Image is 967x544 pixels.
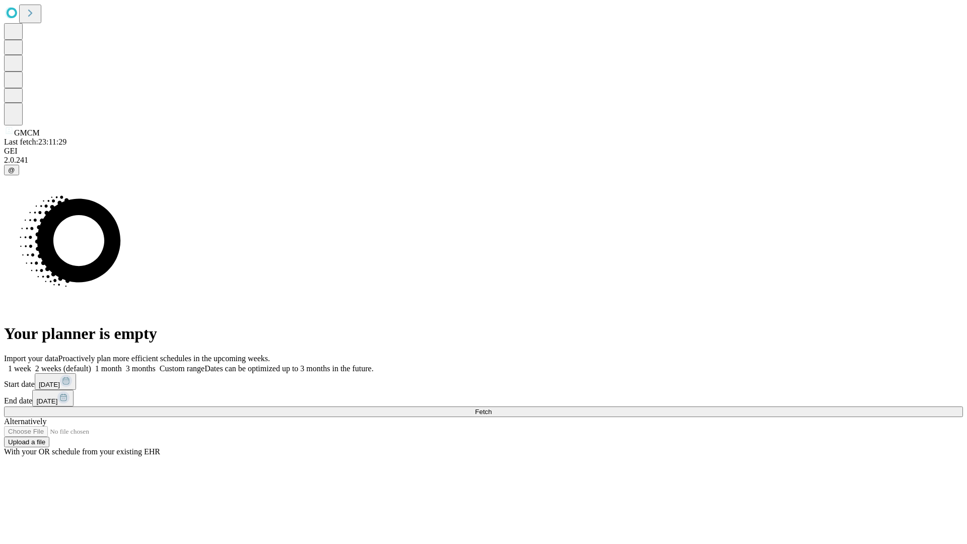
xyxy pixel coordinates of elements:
[4,437,49,447] button: Upload a file
[4,165,19,175] button: @
[35,373,76,390] button: [DATE]
[8,364,31,373] span: 1 week
[95,364,122,373] span: 1 month
[4,373,963,390] div: Start date
[475,408,492,416] span: Fetch
[4,156,963,165] div: 2.0.241
[4,147,963,156] div: GEI
[4,138,66,146] span: Last fetch: 23:11:29
[160,364,204,373] span: Custom range
[35,364,91,373] span: 2 weeks (default)
[14,128,40,137] span: GMCM
[4,390,963,406] div: End date
[39,381,60,388] span: [DATE]
[126,364,156,373] span: 3 months
[58,354,270,363] span: Proactively plan more efficient schedules in the upcoming weeks.
[36,397,57,405] span: [DATE]
[204,364,373,373] span: Dates can be optimized up to 3 months in the future.
[4,324,963,343] h1: Your planner is empty
[4,354,58,363] span: Import your data
[32,390,74,406] button: [DATE]
[8,166,15,174] span: @
[4,417,46,426] span: Alternatively
[4,406,963,417] button: Fetch
[4,447,160,456] span: With your OR schedule from your existing EHR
